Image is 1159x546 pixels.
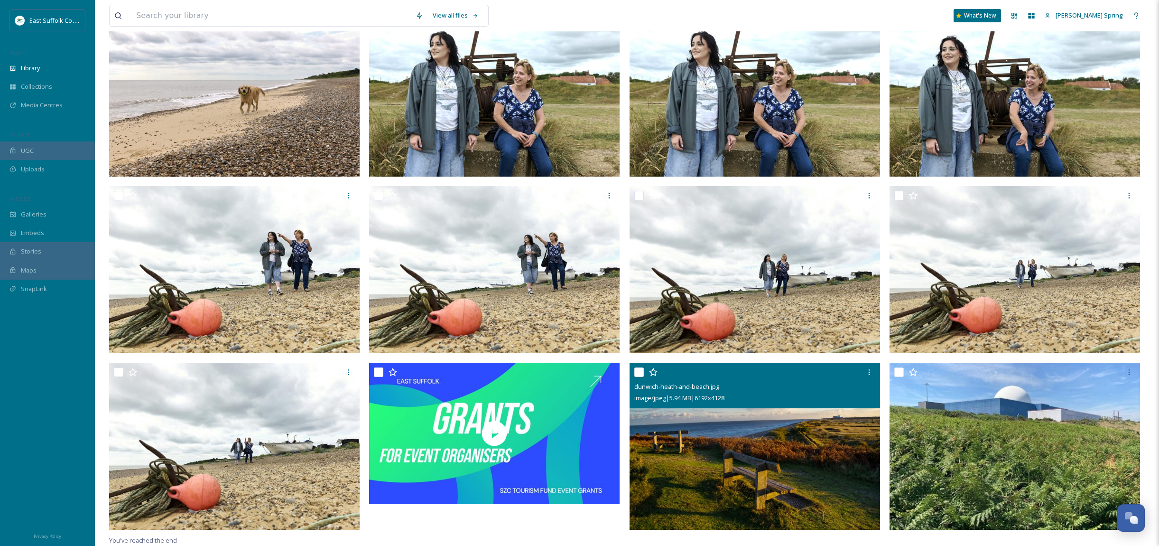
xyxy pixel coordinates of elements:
[21,64,40,73] span: Library
[21,82,52,91] span: Collections
[21,101,63,110] span: Media Centres
[954,9,1001,22] a: What's New
[131,5,411,26] input: Search your library
[369,9,620,177] img: SizewellBeach_MischaPhotoLtd_0625(4)
[428,6,483,25] a: View all files
[634,382,719,391] span: dunwich-heath-and-beach.jpg
[21,284,47,293] span: SnapLink
[34,530,61,541] a: Privacy Policy
[29,16,85,25] span: East Suffolk Council
[1040,6,1128,25] a: [PERSON_NAME] Spring
[630,363,880,530] img: dunwich-heath-and-beach.jpg
[9,49,26,56] span: MEDIA
[21,165,45,174] span: Uploads
[109,9,360,177] img: SizewellBeach_MischaPhotoLtd_0625(12)
[21,228,44,237] span: Embeds
[15,16,25,25] img: ESC%20Logo.png
[630,9,880,177] img: SizewellBeach_MischaPhotoLtd_0625(3)
[369,186,620,353] img: SizewellBeach_MischaPhotoLtd_0625(2)
[34,533,61,539] span: Privacy Policy
[109,363,360,530] img: SizewellBeach_MischaPhotoLtd_0625(9)
[109,536,177,545] span: You've reached the end
[21,247,41,256] span: Stories
[630,186,880,353] img: SizewellBeach_MischaPhotoLtd_0625(1)
[890,186,1140,353] img: SizewellBeach_MischaPhotoLtd_0625(7)
[369,363,620,504] img: thumbnail
[21,146,34,155] span: UGC
[1056,11,1123,19] span: [PERSON_NAME] Spring
[890,9,1140,177] img: SizewellBeach_MischaPhotoLtd_0625(8)
[890,363,1140,530] img: ceequal_image_sizewell_b.jpg
[21,266,37,275] span: Maps
[9,195,31,202] span: WIDGETS
[1117,504,1145,532] button: Open Chat
[9,132,30,139] span: COLLECT
[21,210,46,219] span: Galleries
[634,394,724,402] span: image/jpeg | 5.94 MB | 6192 x 4128
[109,186,360,353] img: SizewellBeach_MischaPhotoLtd_0625(10)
